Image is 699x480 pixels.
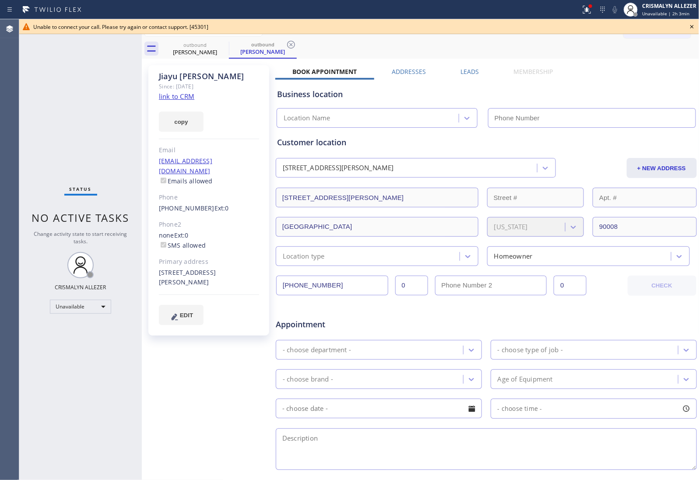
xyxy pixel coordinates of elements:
[609,4,621,16] button: Mute
[159,193,259,203] div: Phone
[159,112,204,132] button: copy
[514,67,553,76] label: Membership
[159,92,194,101] a: link to CRM
[460,67,479,76] label: Leads
[283,374,333,384] div: - choose brand -
[159,220,259,230] div: Phone2
[276,276,388,295] input: Phone Number
[174,231,189,239] span: Ext: 0
[283,251,325,261] div: Location type
[230,48,296,56] div: [PERSON_NAME]
[230,41,296,48] div: outbound
[159,145,259,155] div: Email
[642,11,689,17] span: Unavailable | 2h 3min
[628,276,696,296] button: CHECK
[276,217,478,237] input: City
[159,268,259,288] div: [STREET_ADDRESS][PERSON_NAME]
[284,113,330,123] div: Location Name
[277,88,695,100] div: Business location
[276,188,478,207] input: Address
[159,204,214,212] a: [PHONE_NUMBER]
[162,39,228,59] div: Jiayu Wang
[554,276,587,295] input: Ext. 2
[55,284,106,291] div: CRISMALYN ALLEZER
[180,312,193,319] span: EDIT
[230,39,296,58] div: Jiayu Wang
[392,67,426,76] label: Addresses
[276,319,415,330] span: Appointment
[161,178,166,183] input: Emails allowed
[435,276,547,295] input: Phone Number 2
[70,186,92,192] span: Status
[498,404,542,413] span: - choose time -
[162,48,228,56] div: [PERSON_NAME]
[159,157,212,175] a: [EMAIL_ADDRESS][DOMAIN_NAME]
[593,188,696,207] input: Apt. #
[214,204,229,212] span: Ext: 0
[642,2,696,10] div: CRISMALYN ALLEZER
[32,210,130,225] span: No active tasks
[159,81,259,91] div: Since: [DATE]
[50,300,111,314] div: Unavailable
[33,23,208,31] span: Unable to connect your call. Please try again or contact support. [45301]
[276,399,482,418] input: - choose date -
[161,242,166,248] input: SMS allowed
[293,67,357,76] label: Book Appointment
[159,71,259,81] div: Jiayu [PERSON_NAME]
[159,177,213,185] label: Emails allowed
[277,137,695,148] div: Customer location
[34,230,127,245] span: Change activity state to start receiving tasks.
[494,251,533,261] div: Homeowner
[395,276,428,295] input: Ext.
[488,108,696,128] input: Phone Number
[498,374,553,384] div: Age of Equipment
[159,231,259,251] div: none
[627,158,697,178] button: + NEW ADDRESS
[162,42,228,48] div: outbound
[159,305,204,325] button: EDIT
[593,217,696,237] input: ZIP
[159,257,259,267] div: Primary address
[487,188,584,207] input: Street #
[159,241,206,249] label: SMS allowed
[283,163,394,173] div: [STREET_ADDRESS][PERSON_NAME]
[283,345,351,355] div: - choose department -
[498,345,563,355] div: - choose type of job -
